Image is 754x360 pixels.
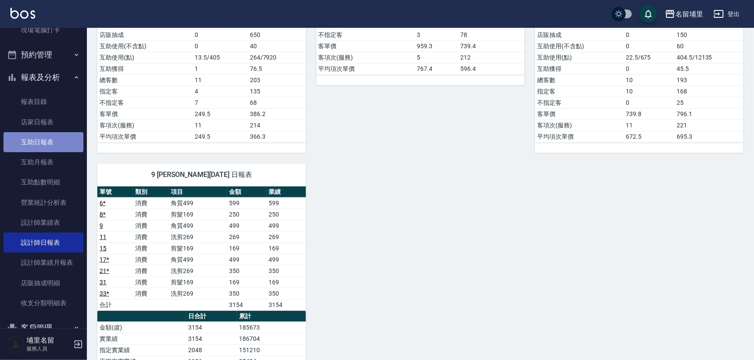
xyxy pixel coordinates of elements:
td: 169 [266,243,306,254]
th: 日合計 [186,311,237,322]
td: 3154 [186,322,237,333]
td: 不指定客 [535,97,624,108]
td: 0 [624,63,674,74]
td: 350 [266,288,306,299]
a: 設計師業績月報表 [3,253,83,273]
a: 互助月報表 [3,152,83,172]
td: 68 [248,97,306,108]
td: 洗剪269 [169,265,227,277]
td: 249.5 [193,108,248,120]
td: 剪髮169 [169,277,227,288]
td: 386.2 [248,108,306,120]
td: 499 [266,254,306,265]
td: 796.1 [674,108,744,120]
button: 客戶管理 [3,317,83,339]
td: 168 [674,86,744,97]
a: 店家日報表 [3,112,83,132]
a: 現場電腦打卡 [3,20,83,40]
td: 7 [193,97,248,108]
td: 金額(虛) [97,322,186,333]
td: 185673 [237,322,306,333]
td: 互助獲得 [97,63,193,74]
td: 店販抽成 [97,29,193,40]
a: 店販抽成明細 [3,273,83,293]
td: 214 [248,120,306,131]
td: 平均項次單價 [316,63,415,74]
td: 互助使用(不含點) [97,40,193,52]
img: Person [7,336,24,353]
a: 11 [100,233,106,240]
td: 264/7920 [248,52,306,63]
h5: 埔里名留 [27,336,71,345]
table: a dense table [97,187,306,311]
td: 4 [193,86,248,97]
button: 名留埔里 [661,5,707,23]
td: 599 [266,197,306,209]
td: 0 [624,29,674,40]
td: 剪髮169 [169,209,227,220]
th: 單號 [97,187,133,198]
td: 消費 [133,197,169,209]
td: 洗剪269 [169,288,227,299]
div: 名留埔里 [675,9,703,20]
td: 499 [227,254,266,265]
a: 收支分類明細表 [3,293,83,313]
button: 預約管理 [3,43,83,66]
td: 消費 [133,209,169,220]
img: Logo [10,8,35,19]
td: 指定客 [97,86,193,97]
th: 項目 [169,187,227,198]
td: 11 [624,120,674,131]
td: 40 [248,40,306,52]
td: 客單價 [535,108,624,120]
td: 499 [227,220,266,231]
td: 客項次(服務) [535,120,624,131]
td: 客單價 [316,40,415,52]
p: 服務人員 [27,345,71,353]
a: 15 [100,245,106,252]
td: 3154 [186,333,237,344]
td: 0 [193,40,248,52]
td: 959.3 [415,40,458,52]
td: 150 [674,29,744,40]
td: 672.5 [624,131,674,142]
th: 累計 [237,311,306,322]
td: 總客數 [97,74,193,86]
td: 212 [458,52,525,63]
td: 2048 [186,344,237,356]
button: save [640,5,657,23]
td: 13.5/405 [193,52,248,63]
a: 設計師業績表 [3,213,83,233]
span: 9 [PERSON_NAME][DATE] 日報表 [108,170,296,179]
td: 78 [458,29,525,40]
td: 11 [193,120,248,131]
td: 5 [415,52,458,63]
button: 報表及分析 [3,66,83,89]
td: 350 [227,265,266,277]
td: 3154 [227,299,266,310]
td: 指定客 [535,86,624,97]
td: 350 [266,265,306,277]
td: 366.3 [248,131,306,142]
td: 250 [266,209,306,220]
td: 203 [248,74,306,86]
td: 186704 [237,333,306,344]
td: 客單價 [97,108,193,120]
td: 404.5/12135 [674,52,744,63]
a: 報表目錄 [3,92,83,112]
td: 店販抽成 [535,29,624,40]
td: 739.8 [624,108,674,120]
td: 合計 [97,299,133,310]
td: 767.4 [415,63,458,74]
td: 角質499 [169,254,227,265]
td: 角質499 [169,197,227,209]
button: 登出 [710,6,744,22]
th: 類別 [133,187,169,198]
td: 269 [266,231,306,243]
td: 不指定客 [316,29,415,40]
td: 0 [624,40,674,52]
td: 10 [624,74,674,86]
td: 0 [193,29,248,40]
a: 營業統計分析表 [3,193,83,213]
td: 實業績 [97,333,186,344]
